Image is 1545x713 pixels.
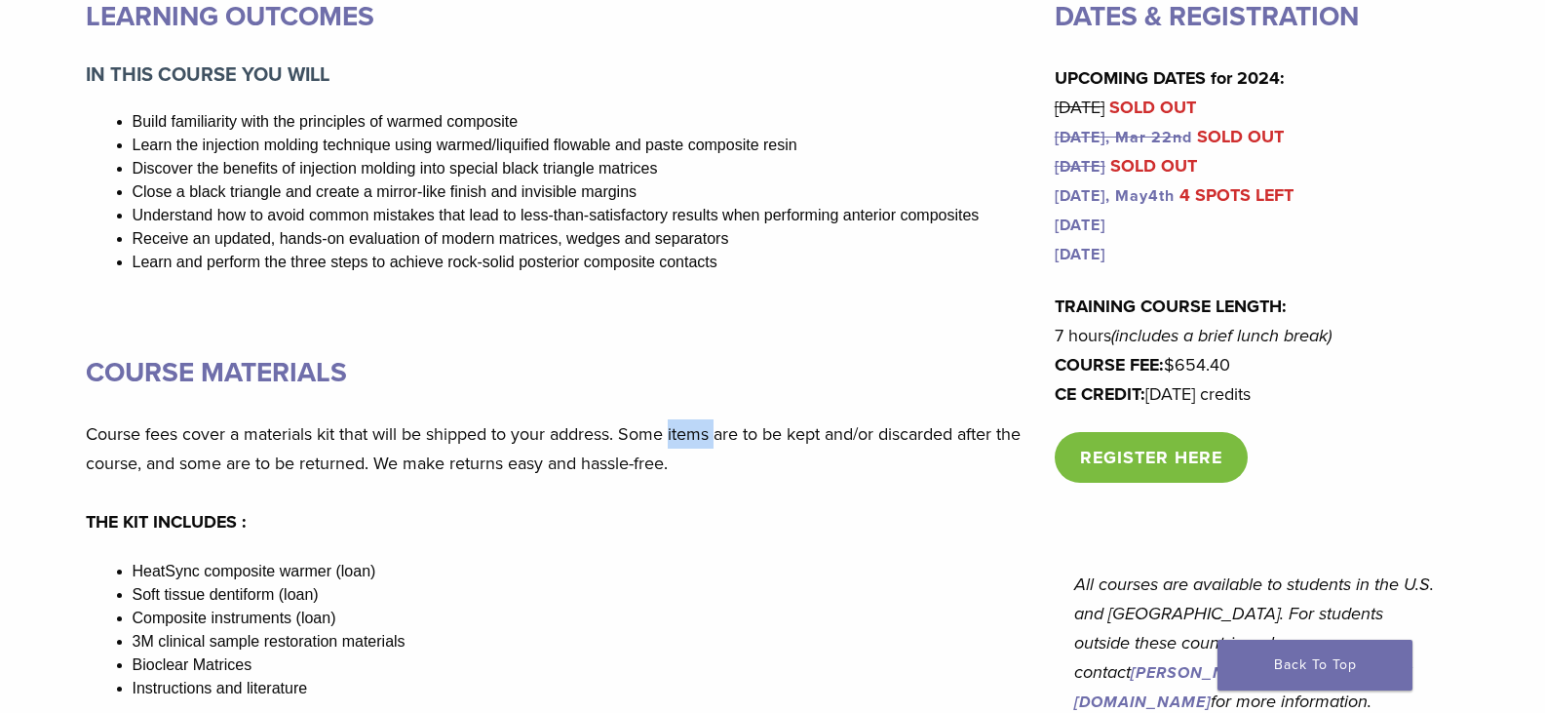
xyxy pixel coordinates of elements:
[133,560,1031,583] li: HeatSync composite warmer (loan)
[86,63,329,87] strong: IN THIS COURSE YOU WILL
[1074,574,1434,683] em: All courses are available to students in the U.S. and [GEOGRAPHIC_DATA]. For students outside the...
[86,349,1031,396] h3: COURSE MATERIALS
[133,157,1031,180] li: Discover the benefits of injection molding into special black triangle matrices
[1055,296,1287,317] strong: TRAINING COURSE LENGTH:
[1055,432,1248,483] a: REGISTER HERE
[1211,691,1371,712] em: for more information.
[1111,325,1332,346] em: (includes a brief lunch break)
[1055,128,1192,147] a: [DATE], Mar 22nd
[1055,157,1105,177] a: [DATE]
[133,134,1031,157] li: Learn the injection molding technique using warmed/liquified flowable and paste composite resin
[1055,216,1105,235] a: [DATE]
[1179,184,1294,206] mark: 4 SPOTS LEFT
[1055,383,1145,405] strong: CE CREDIT:
[133,583,1031,607] li: Soft tissue dentiform (loan)
[133,180,1031,204] li: Close a black triangle and create a mirror-like finish and invisible margins
[1055,67,1285,89] strong: UPCOMING DATES for 2024:
[133,110,1031,134] li: Build familiarity with the principles of warmed composite
[133,630,1031,654] li: 3M clinical sample restoration materials
[86,419,1031,536] p: Course fees cover a materials kit that will be shipped to your address. Some items are to be kept...
[1217,640,1412,691] a: Back To Top
[133,654,1031,677] li: Bioclear Matrices
[1055,292,1460,409] p: 7 hours $654.40 [DATE] credits
[1197,126,1284,147] mark: SOLD OUT
[133,607,1031,630] li: Composite instruments (loan)
[1055,128,1182,147] s: [DATE], Mar 22n
[1110,155,1197,177] mark: SOLD OUT
[1055,97,1104,118] s: [DATE]
[1055,186,1148,206] a: [DATE], May
[86,511,247,533] strong: THE KIT INCLUDES :
[1055,354,1164,376] strong: COURSE FEE:
[133,251,1031,274] li: Learn and perform the three steps to achieve rock-solid posterior composite contacts
[1109,97,1196,118] mark: SOLD OUT
[133,204,1031,227] li: Understand how to avoid common mistakes that lead to less-than-satisfactory results when performi...
[1148,186,1175,206] a: 4th
[1055,245,1105,264] a: [DATE]
[133,227,1031,251] li: Receive an updated, hands-on evaluation of modern matrices, wedges and separators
